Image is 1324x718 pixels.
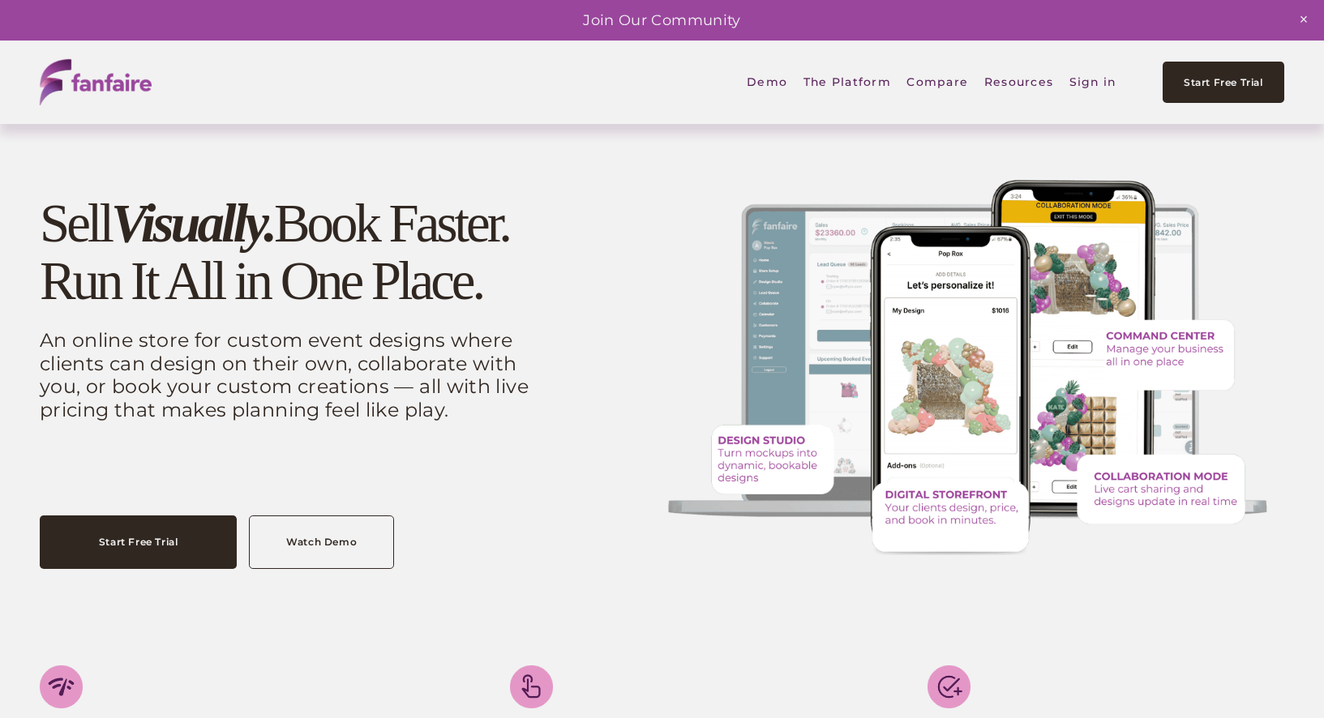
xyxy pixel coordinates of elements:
[40,59,152,105] img: fanfaire
[40,329,551,421] p: An online store for custom event designs where clients can design on their own, collaborate with ...
[40,194,551,310] h1: Sell Book Faster. Run It All in One Place.
[111,193,274,253] em: Visually.
[249,515,394,569] a: Watch Demo
[984,64,1053,100] span: Resources
[747,63,787,101] a: Demo
[803,64,891,100] span: The Platform
[984,63,1053,101] a: folder dropdown
[40,515,237,569] a: Start Free Trial
[906,63,968,101] a: Compare
[1163,62,1284,103] a: Start Free Trial
[1069,63,1116,101] a: Sign in
[803,63,891,101] a: folder dropdown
